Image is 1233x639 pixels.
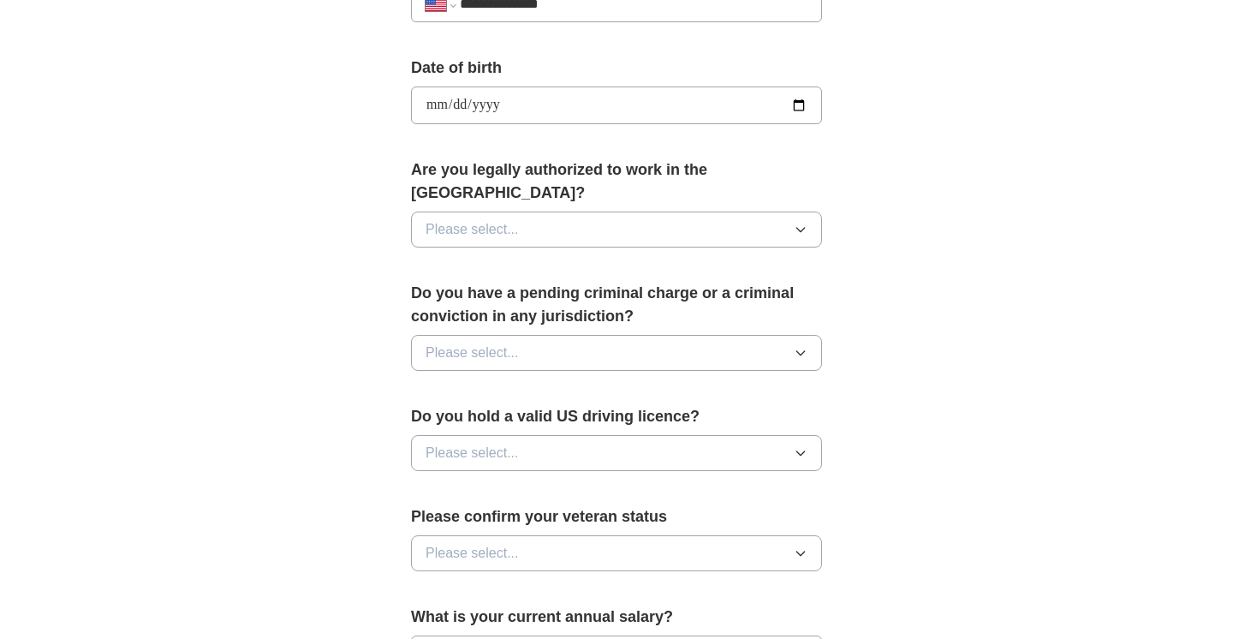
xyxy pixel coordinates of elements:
button: Please select... [411,335,822,371]
label: Date of birth [411,57,822,80]
label: Are you legally authorized to work in the [GEOGRAPHIC_DATA]? [411,158,822,205]
button: Please select... [411,435,822,471]
button: Please select... [411,535,822,571]
span: Please select... [426,343,519,363]
button: Please select... [411,212,822,248]
label: What is your current annual salary? [411,606,822,629]
span: Please select... [426,443,519,463]
label: Do you hold a valid US driving licence? [411,405,822,428]
label: Do you have a pending criminal charge or a criminal conviction in any jurisdiction? [411,282,822,328]
span: Please select... [426,219,519,240]
span: Please select... [426,543,519,564]
label: Please confirm your veteran status [411,505,822,529]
